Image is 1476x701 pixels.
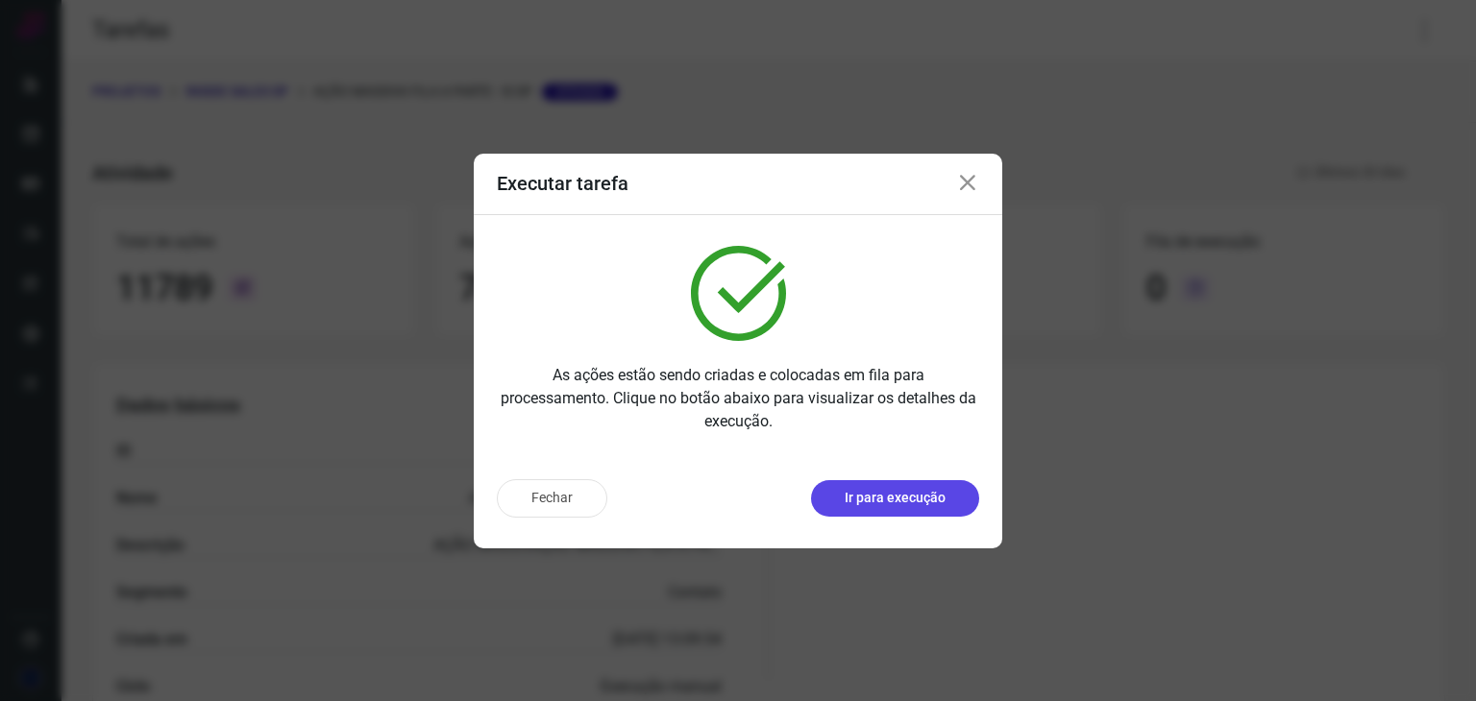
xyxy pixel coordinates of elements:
[497,479,607,518] button: Fechar
[497,364,979,433] p: As ações estão sendo criadas e colocadas em fila para processamento. Clique no botão abaixo para ...
[845,488,946,508] p: Ir para execução
[497,172,628,195] h3: Executar tarefa
[811,480,979,517] button: Ir para execução
[691,246,786,341] img: verified.svg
